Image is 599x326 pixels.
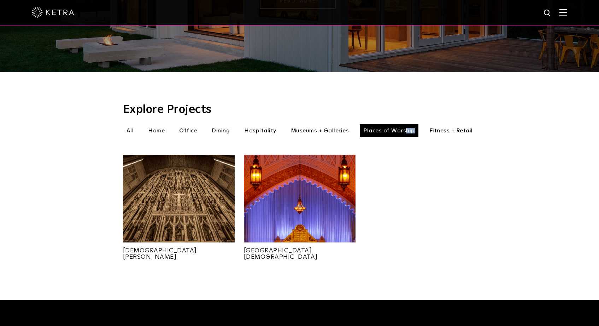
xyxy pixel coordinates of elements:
a: [DEMOGRAPHIC_DATA][PERSON_NAME] [123,242,235,260]
img: Hamburger%20Nav.svg [559,9,567,16]
li: Museums + Galleries [287,124,353,137]
li: Home [145,124,168,137]
li: Hospitality [241,124,280,137]
li: All [123,124,137,137]
img: New-Project-Page-hero-(3x)_0010_MB20170216_St.Thomas_IMG_0465 [123,155,235,242]
li: Places of Worship [360,124,418,137]
img: New-Project-Page-hero-(3x)_0005_Sanctuary_Park-Avenue-Synagogue_Color_24 [244,155,356,242]
li: Fitness + Retail [426,124,476,137]
a: [GEOGRAPHIC_DATA][DEMOGRAPHIC_DATA] [244,242,356,260]
li: Office [176,124,201,137]
li: Dining [208,124,233,137]
h3: Explore Projects [123,104,476,115]
img: ketra-logo-2019-white [32,7,74,18]
img: search icon [543,9,552,18]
